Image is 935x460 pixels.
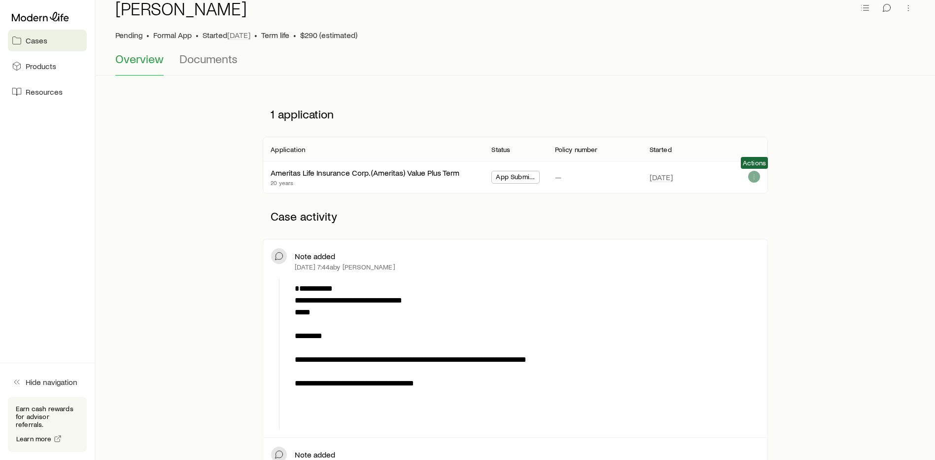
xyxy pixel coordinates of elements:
p: Application [271,146,305,153]
span: Term life [261,30,289,40]
p: Note added [295,450,335,460]
span: Products [26,61,56,71]
span: Documents [179,52,238,66]
span: • [293,30,296,40]
p: Case activity [263,201,767,231]
button: Hide navigation [8,371,87,393]
span: [DATE] [650,172,673,182]
span: App Submitted [496,173,535,183]
span: • [146,30,149,40]
p: Pending [115,30,142,40]
p: Status [491,146,510,153]
p: Earn cash rewards for advisor referrals. [16,405,79,428]
span: Resources [26,87,63,97]
p: Started [650,146,672,153]
div: Case details tabs [115,52,915,76]
div: Earn cash rewards for advisor referrals.Learn more [8,397,87,452]
p: Note added [295,251,335,261]
div: Ameritas Life Insurance Corp. (Ameritas) Value Plus Term [271,168,459,178]
span: Learn more [16,435,52,442]
p: [DATE] 7:44a by [PERSON_NAME] [295,263,395,271]
span: Overview [115,52,164,66]
a: Resources [8,81,87,103]
p: Started [203,30,250,40]
span: Cases [26,36,47,45]
p: — [555,172,561,182]
span: [DATE] [227,30,250,40]
a: Products [8,55,87,77]
a: Ameritas Life Insurance Corp. (Ameritas) Value Plus Term [271,168,459,177]
span: Hide navigation [26,377,77,387]
p: 1 application [263,99,767,129]
span: $290 (estimated) [300,30,357,40]
p: 20 years [271,179,459,187]
a: Cases [8,30,87,51]
span: • [196,30,199,40]
span: Actions [743,159,766,167]
span: • [254,30,257,40]
span: Formal App [153,30,192,40]
p: Policy number [555,146,598,153]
